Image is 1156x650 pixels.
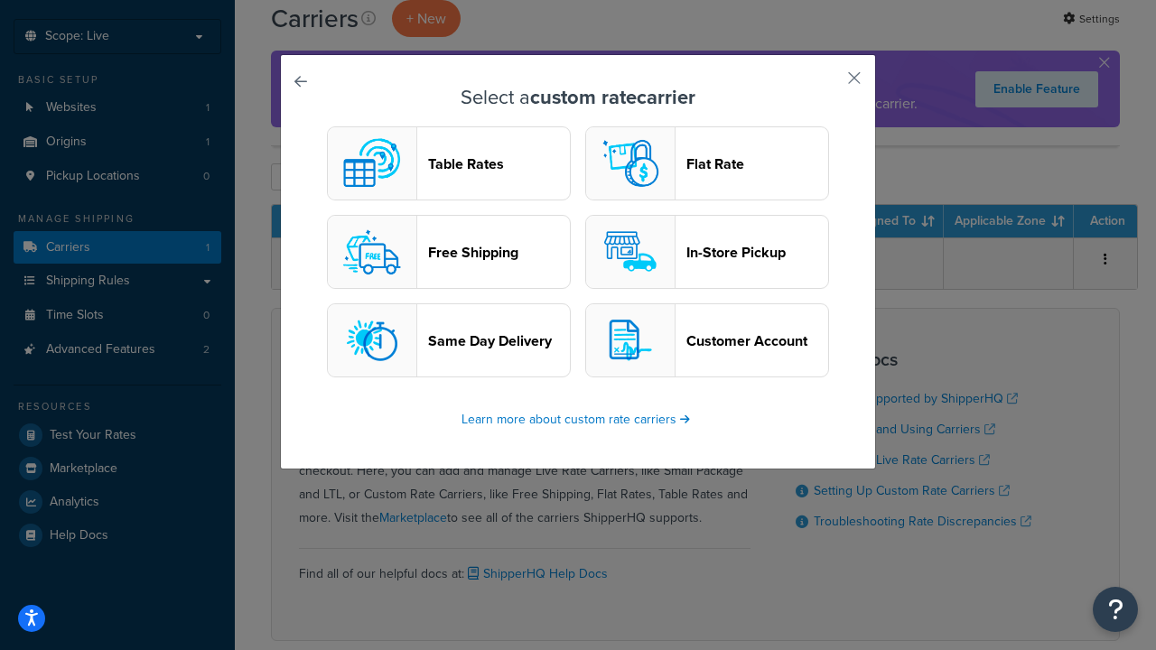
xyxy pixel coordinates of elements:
header: Customer Account [686,332,828,349]
a: Learn more about custom rate carriers [461,410,695,429]
button: customerAccount logoCustomer Account [585,303,829,377]
img: flat logo [594,127,667,200]
header: Free Shipping [428,244,570,261]
img: free logo [336,216,408,288]
button: sameday logoSame Day Delivery [327,303,571,377]
header: Table Rates [428,155,570,172]
img: custom logo [336,127,408,200]
header: Flat Rate [686,155,828,172]
img: customerAccount logo [594,304,667,376]
button: custom logoTable Rates [327,126,571,200]
button: flat logoFlat Rate [585,126,829,200]
button: free logoFree Shipping [327,215,571,289]
button: Open Resource Center [1093,587,1138,632]
img: sameday logo [336,304,408,376]
header: Same Day Delivery [428,332,570,349]
strong: custom rate carrier [530,82,695,112]
button: pickup logoIn-Store Pickup [585,215,829,289]
h3: Select a [326,87,830,108]
header: In-Store Pickup [686,244,828,261]
img: pickup logo [594,216,667,288]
